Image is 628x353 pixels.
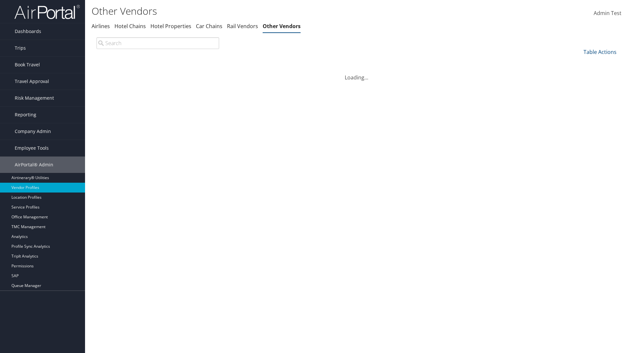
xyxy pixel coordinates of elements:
[584,48,617,56] a: Table Actions
[594,9,621,17] span: Admin Test
[92,4,445,18] h1: Other Vendors
[15,157,53,173] span: AirPortal® Admin
[96,37,219,49] input: Search
[15,57,40,73] span: Book Travel
[15,23,41,40] span: Dashboards
[15,73,49,90] span: Travel Approval
[92,66,621,81] div: Loading...
[114,23,146,30] a: Hotel Chains
[92,23,110,30] a: Airlines
[227,23,258,30] a: Rail Vendors
[263,23,301,30] a: Other Vendors
[594,3,621,24] a: Admin Test
[15,90,54,106] span: Risk Management
[15,40,26,56] span: Trips
[14,4,80,20] img: airportal-logo.png
[150,23,191,30] a: Hotel Properties
[196,23,222,30] a: Car Chains
[15,123,51,140] span: Company Admin
[15,107,36,123] span: Reporting
[15,140,49,156] span: Employee Tools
